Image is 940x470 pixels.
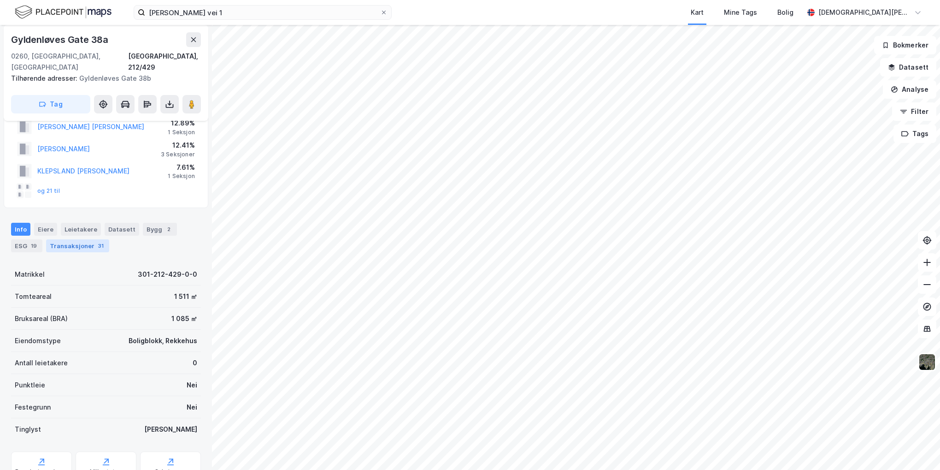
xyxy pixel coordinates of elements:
div: 1 Seksjon [168,129,195,136]
div: 7.61% [168,162,195,173]
div: Kart [691,7,704,18]
div: 301-212-429-0-0 [138,269,197,280]
div: 19 [29,241,39,250]
div: Tinglyst [15,424,41,435]
div: Bolig [777,7,793,18]
div: Gyldenløves Gate 38a [11,32,110,47]
div: 0260, [GEOGRAPHIC_DATA], [GEOGRAPHIC_DATA] [11,51,128,73]
div: [DEMOGRAPHIC_DATA][PERSON_NAME] [818,7,911,18]
div: Nei [187,380,197,391]
span: Tilhørende adresser: [11,74,79,82]
div: 2 [164,225,173,234]
div: [PERSON_NAME] [144,424,197,435]
input: Søk på adresse, matrikkel, gårdeiere, leietakere eller personer [145,6,380,19]
button: Filter [892,102,936,121]
div: [GEOGRAPHIC_DATA], 212/429 [128,51,201,73]
div: Bygg [143,223,177,236]
div: Matrikkel [15,269,45,280]
div: 3 Seksjoner [161,151,195,158]
div: Festegrunn [15,402,51,413]
button: Bokmerker [874,36,936,54]
div: 1 Seksjon [168,173,195,180]
img: logo.f888ab2527a4732fd821a326f86c7f29.svg [15,4,112,20]
div: Datasett [105,223,139,236]
div: Bruksareal (BRA) [15,313,68,324]
div: Transaksjoner [46,239,109,252]
div: 1 511 ㎡ [174,291,197,302]
img: 9k= [918,353,936,371]
div: 31 [96,241,106,250]
button: Analyse [883,80,936,99]
div: Nei [187,402,197,413]
div: Punktleie [15,380,45,391]
div: 1 085 ㎡ [171,313,197,324]
div: Mine Tags [724,7,757,18]
div: 12.89% [168,118,195,129]
div: Antall leietakere [15,357,68,369]
button: Datasett [880,58,936,77]
div: Boligblokk, Rekkehus [129,335,197,346]
div: 0 [193,357,197,369]
div: Eiere [34,223,57,236]
div: Leietakere [61,223,101,236]
div: Eiendomstype [15,335,61,346]
button: Tags [893,125,936,143]
div: Info [11,223,30,236]
div: ESG [11,239,42,252]
button: Tag [11,95,90,113]
div: Gyldenløves Gate 38b [11,73,194,84]
div: 12.41% [161,140,195,151]
iframe: Chat Widget [894,426,940,470]
div: Tomteareal [15,291,52,302]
